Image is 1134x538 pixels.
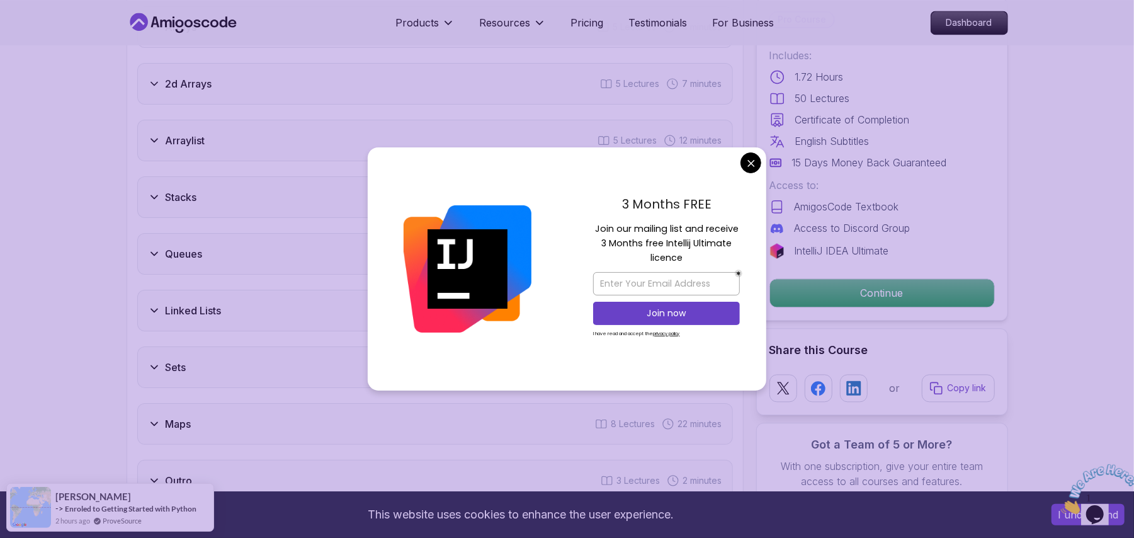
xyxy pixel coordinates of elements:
span: 12 minutes [680,134,722,147]
p: Access to Discord Group [795,220,910,236]
h2: Share this Course [769,341,995,359]
span: -> [55,503,64,513]
a: For Business [713,15,774,30]
h3: Arraylist [166,133,205,148]
h3: Linked Lists [166,303,222,318]
p: Certificate of Completion [795,112,910,127]
h3: Stacks [166,190,197,205]
button: Resources [480,15,546,40]
p: Products [396,15,439,30]
button: Sets5 Lectures 9 minutes [137,346,733,388]
img: Chat attention grabber [5,5,83,55]
span: 7 minutes [683,77,722,90]
span: [PERSON_NAME] [55,491,131,502]
button: Queues5 Lectures 8 minutes [137,233,733,275]
a: ProveSource [103,515,142,526]
span: 22 minutes [678,418,722,430]
a: Dashboard [931,11,1008,35]
p: Continue [770,279,994,307]
p: AmigosCode Textbook [795,199,899,214]
p: Includes: [769,48,995,63]
p: Access to: [769,178,995,193]
span: 2 minutes [683,474,722,487]
p: 50 Lectures [795,91,850,106]
p: 1.72 Hours [795,69,844,84]
span: 5 Lectures [616,77,660,90]
p: IntelliJ IDEA Ultimate [795,243,889,258]
button: Continue [769,278,995,307]
button: Arraylist5 Lectures 12 minutes [137,120,733,161]
button: Maps8 Lectures 22 minutes [137,403,733,445]
h3: Queues [166,246,203,261]
p: 15 Days Money Back Guaranteed [792,155,947,170]
h3: Outro [166,473,193,488]
iframe: chat widget [1056,459,1134,519]
a: Enroled to Getting Started with Python [65,504,196,513]
span: 1 [5,5,10,16]
button: Outro3 Lectures 2 minutes [137,460,733,501]
span: 8 Lectures [611,418,655,430]
button: Products [396,15,455,40]
button: 2d Arrays5 Lectures 7 minutes [137,63,733,105]
p: Resources [480,15,531,30]
p: Dashboard [931,11,1007,34]
span: 2 hours ago [55,515,90,526]
button: Linked Lists5 Lectures 13 minutes [137,290,733,331]
p: With one subscription, give your entire team access to all courses and features. [769,459,995,489]
button: Copy link [922,374,995,402]
span: 3 Lectures [617,474,661,487]
a: Pricing [571,15,604,30]
h3: Sets [166,360,186,375]
h3: 2d Arrays [166,76,212,91]
img: jetbrains logo [769,243,785,258]
div: This website uses cookies to enhance the user experience. [9,501,1033,529]
button: Stacks5 Lectures 9 minutes [137,176,733,218]
p: Copy link [948,382,987,394]
h3: Maps [166,416,191,432]
h3: Got a Team of 5 or More? [769,436,995,454]
p: English Subtitles [795,134,870,149]
img: provesource social proof notification image [10,487,51,528]
a: Testimonials [629,15,688,30]
p: or [889,381,900,396]
span: 5 Lectures [614,134,657,147]
button: Accept cookies [1052,504,1125,525]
